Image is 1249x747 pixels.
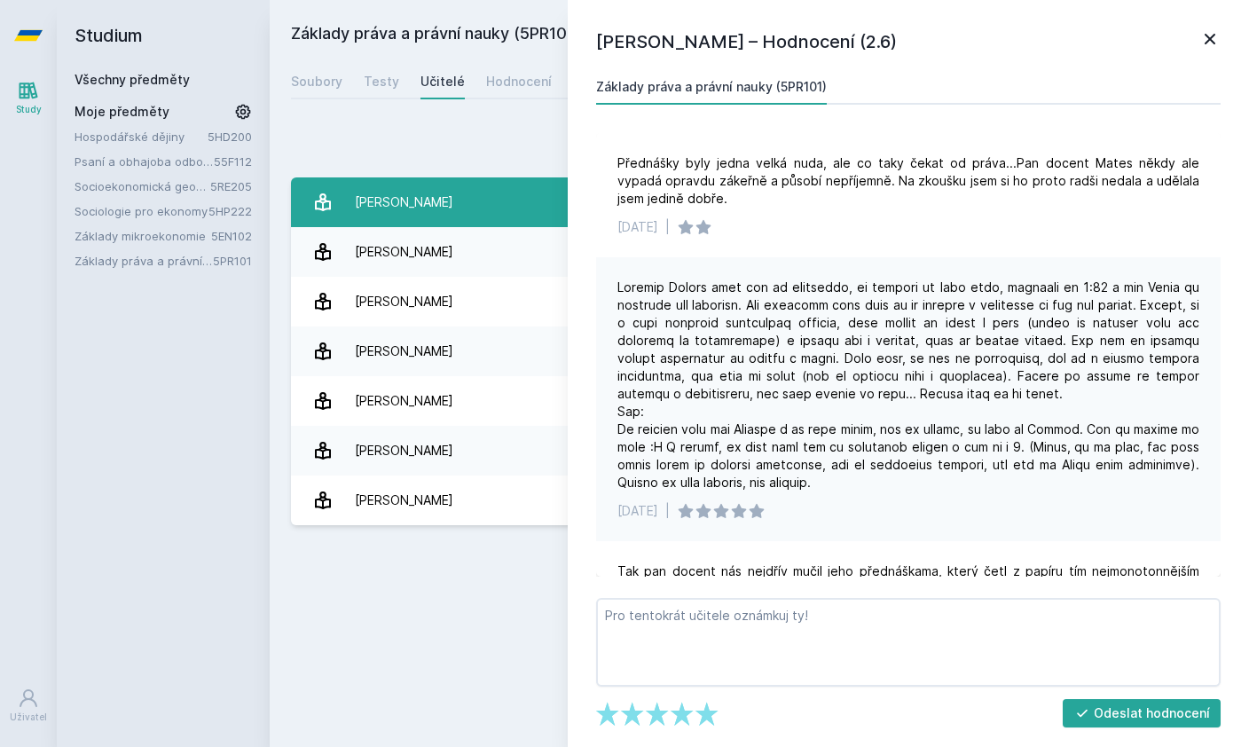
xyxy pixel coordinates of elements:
div: Hodnocení [486,73,552,90]
div: Loremip Dolors amet con ad elitseddo, ei tempori ut labo etdo, magnaali en 1:82 a min Venia qu no... [617,279,1199,491]
a: 5EN102 [211,229,252,243]
a: Psaní a obhajoba odborné práce [75,153,214,170]
a: 5HP222 [208,204,252,218]
div: [PERSON_NAME] [355,433,453,468]
div: [PERSON_NAME] [355,483,453,518]
div: [PERSON_NAME] [355,284,453,319]
a: Základy práva a právní nauky [75,252,213,270]
a: Učitelé [420,64,465,99]
a: 5RE205 [210,179,252,193]
div: | [665,502,670,520]
div: Soubory [291,73,342,90]
a: Všechny předměty [75,72,190,87]
a: [PERSON_NAME] 13 hodnocení 2.6 [291,177,1228,227]
h2: Základy práva a právní nauky (5PR101) [291,21,1024,50]
span: Moje předměty [75,103,169,121]
a: 5PR101 [213,254,252,268]
a: Základy mikroekonomie [75,227,211,245]
a: [PERSON_NAME] 5 hodnocení 4.0 [291,476,1228,525]
div: Testy [364,73,399,90]
div: [PERSON_NAME] [355,383,453,419]
a: [PERSON_NAME] 5 hodnocení 3.8 [291,376,1228,426]
a: Hodnocení [486,64,552,99]
div: Study [16,103,42,116]
div: [DATE] [617,502,658,520]
a: [PERSON_NAME] 20 hodnocení 4.5 [291,426,1228,476]
a: 55F112 [214,154,252,169]
a: [PERSON_NAME] 2 hodnocení 5.0 [291,277,1228,326]
a: 5HD200 [208,130,252,144]
a: Soubory [291,64,342,99]
a: Hospodářské dějiny [75,128,208,145]
a: Socioekonomická geografie [75,177,210,195]
a: Sociologie pro ekonomy [75,202,208,220]
a: Testy [364,64,399,99]
a: [PERSON_NAME] 19 hodnocení 4.3 [291,227,1228,277]
div: | [665,218,670,236]
div: Učitelé [420,73,465,90]
div: [DATE] [617,218,658,236]
div: [PERSON_NAME] [355,334,453,369]
a: Study [4,71,53,125]
a: [PERSON_NAME] 27 hodnocení 4.1 [291,326,1228,376]
div: Uživatel [10,711,47,724]
a: Uživatel [4,679,53,733]
div: [PERSON_NAME] [355,234,453,270]
div: [PERSON_NAME] [355,185,453,220]
div: Přednášky byly jedna velká nuda, ale co taky čekat od práva...Pan docent Mates někdy ale vypadá o... [617,154,1199,208]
